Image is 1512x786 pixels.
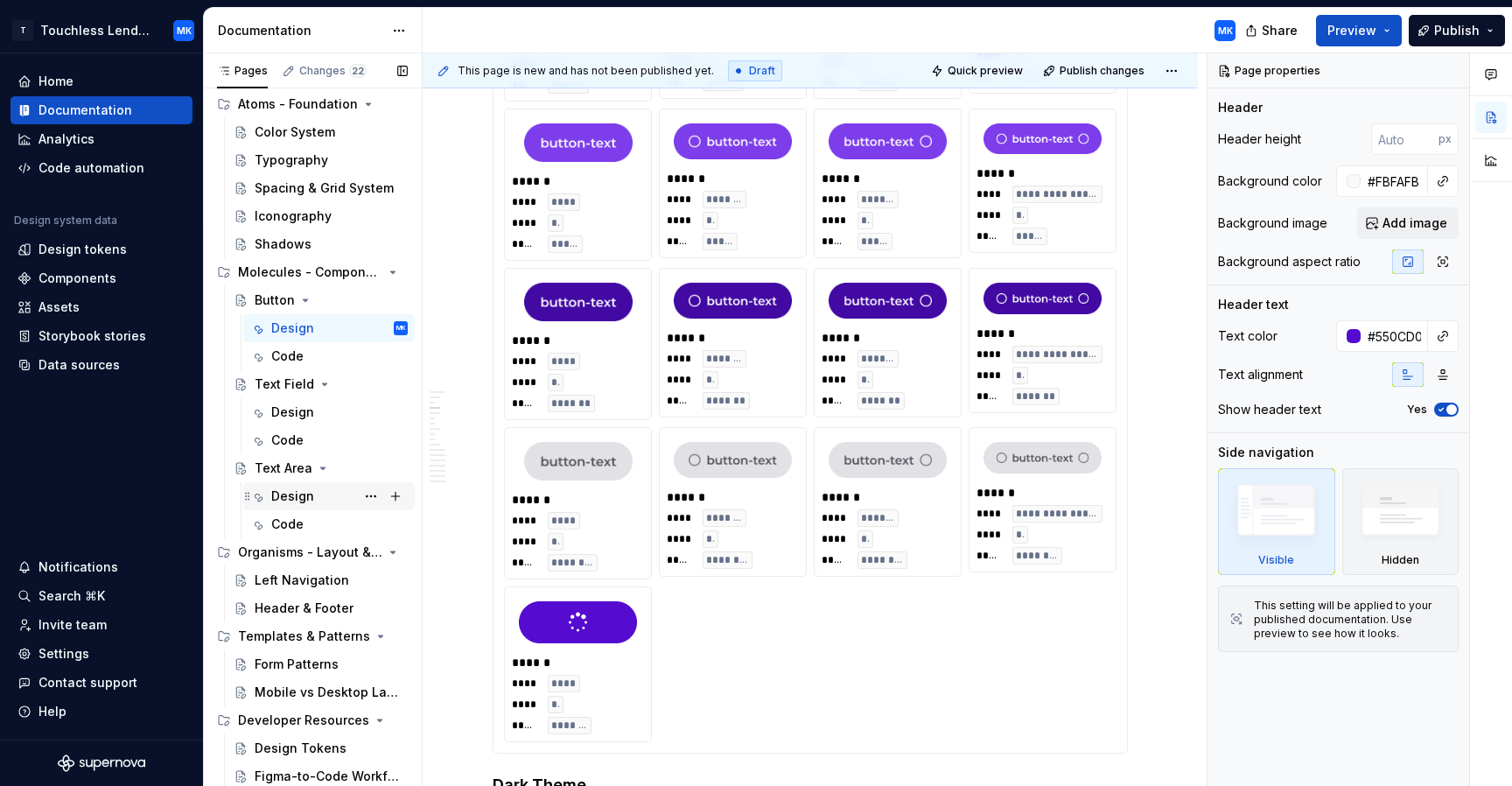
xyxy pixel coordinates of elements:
label: Yes [1407,403,1427,417]
button: Add image [1357,207,1459,239]
div: Visible [1258,553,1294,567]
div: Design tokens [38,241,127,258]
div: Notifications [38,558,118,576]
input: Auto [1361,165,1428,197]
span: Draft [749,64,775,78]
div: Pages [217,64,268,78]
a: Button [227,286,415,314]
div: Iconography [255,207,332,225]
span: Quick preview [948,64,1023,78]
p: px [1438,132,1452,146]
div: Background aspect ratio [1218,253,1361,270]
div: Storybook stories [38,327,146,345]
button: Quick preview [926,59,1031,83]
div: Hidden [1382,553,1419,567]
div: Design [271,404,314,421]
div: Code automation [38,159,144,177]
span: Add image [1382,214,1447,232]
a: Documentation [10,96,192,124]
a: Text Field [227,370,415,398]
input: Auto [1371,123,1438,155]
div: Text color [1218,327,1277,345]
a: Storybook stories [10,322,192,350]
div: Analytics [38,130,94,148]
button: TTouchless LendingMK [3,11,199,49]
a: Code [243,510,415,538]
div: Color System [255,123,335,141]
button: Help [10,698,192,726]
div: Search ⌘K [38,587,105,605]
div: Organisms - Layout & Structure [210,538,415,566]
div: Design system data [14,214,117,228]
a: Settings [10,640,192,668]
div: Left Navigation [255,572,349,589]
button: Notifications [10,553,192,581]
a: Design Tokens [227,734,415,762]
div: Background color [1218,172,1322,190]
div: MK [1218,24,1233,38]
div: Help [38,703,66,720]
div: Templates & Patterns [210,622,415,650]
a: Typography [227,146,415,174]
div: Figma-to-Code Workflow [255,768,399,785]
span: Publish [1434,22,1480,39]
a: Design [243,398,415,426]
div: Developer Resources [238,712,369,729]
div: Documentation [38,102,132,119]
div: Side navigation [1218,444,1314,461]
a: Code [243,426,415,454]
div: Home [38,73,73,90]
div: Templates & Patterns [238,628,370,645]
span: Preview [1327,22,1376,39]
div: Header [1218,99,1263,116]
a: Data sources [10,351,192,379]
div: Text Field [255,375,314,393]
div: Text alignment [1218,366,1303,383]
div: Assets [38,298,80,316]
a: Text Area [227,454,415,482]
div: Design Tokens [255,740,346,757]
a: Form Patterns [227,650,415,678]
div: Components [38,270,116,287]
a: Shadows [227,230,415,258]
div: Settings [38,645,89,663]
a: Home [10,67,192,95]
div: Header height [1218,130,1301,148]
div: Header text [1218,296,1289,313]
div: Button [255,291,295,309]
div: Molecules - Components [238,263,382,281]
span: Share [1262,22,1298,39]
a: Spacing & Grid System [227,174,415,202]
div: Design [271,488,314,505]
button: Publish [1409,15,1505,46]
div: Code [271,516,304,533]
span: 22 [349,64,367,78]
a: Components [10,264,192,292]
button: Share [1236,15,1309,46]
div: Molecules - Components [210,258,415,286]
button: Publish changes [1038,59,1152,83]
div: MK [396,319,406,337]
span: Publish changes [1060,64,1144,78]
div: Atoms - Foundation [238,95,358,113]
div: Mobile vs Desktop Layouts [255,684,399,701]
div: Code [271,432,304,449]
div: MK [177,24,192,38]
a: Left Navigation [227,566,415,594]
input: Auto [1361,320,1428,352]
a: Assets [10,293,192,321]
a: Design [243,482,415,510]
div: Hidden [1342,468,1459,575]
div: Atoms - Foundation [210,90,415,118]
div: Visible [1218,468,1335,575]
div: Header & Footer [255,600,353,617]
a: Analytics [10,125,192,153]
div: Text Area [255,460,312,477]
div: Design [271,319,314,337]
div: Form Patterns [255,656,339,673]
div: Shadows [255,235,311,253]
div: Organisms - Layout & Structure [238,544,382,561]
div: Changes [299,64,367,78]
a: Iconography [227,202,415,230]
span: This page is new and has not been published yet. [458,64,714,78]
